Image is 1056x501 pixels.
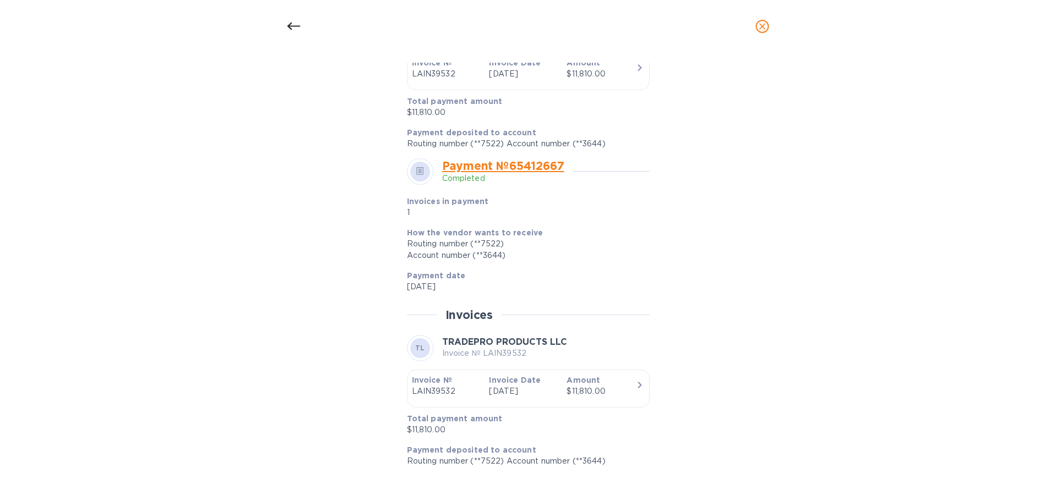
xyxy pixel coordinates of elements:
p: LAIN39532 [412,386,481,397]
div: $11,810.00 [566,386,635,397]
p: Routing number (**7522) Account number (**3644) [407,138,641,150]
b: Amount [566,376,600,384]
p: 1 [407,207,563,218]
button: close [749,13,776,40]
button: Invoice №LAIN39532Invoice Date[DATE]Amount$11,810.00 [407,370,650,408]
p: [DATE] [489,68,558,80]
b: Invoice № [412,376,452,384]
b: Total payment amount [407,414,503,423]
b: Invoices in payment [407,197,489,206]
b: Amount [566,58,600,67]
div: Account number (**3644) [407,250,641,261]
p: Invoice № LAIN39532 [442,348,567,359]
b: Invoice № [412,58,452,67]
p: $11,810.00 [407,107,641,118]
b: Invoice Date [489,376,541,384]
b: TL [415,344,425,352]
b: Total payment amount [407,97,503,106]
b: TRADEPRO PRODUCTS LLC [442,337,567,347]
b: Payment deposited to account [407,445,536,454]
b: Invoice Date [489,58,541,67]
div: Routing number (**7522) [407,238,641,250]
b: Payment deposited to account [407,128,536,137]
h2: Invoices [446,308,493,322]
div: $11,810.00 [566,68,635,80]
p: Routing number (**7522) Account number (**3644) [407,455,641,467]
p: $11,810.00 [407,424,641,436]
p: [DATE] [489,386,558,397]
p: LAIN39532 [412,68,481,80]
p: Completed [442,173,564,184]
a: Payment № 65412667 [442,159,564,173]
b: How the vendor wants to receive [407,228,543,237]
b: Payment date [407,271,466,280]
button: Invoice №LAIN39532Invoice Date[DATE]Amount$11,810.00 [407,52,650,90]
p: [DATE] [407,281,641,293]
